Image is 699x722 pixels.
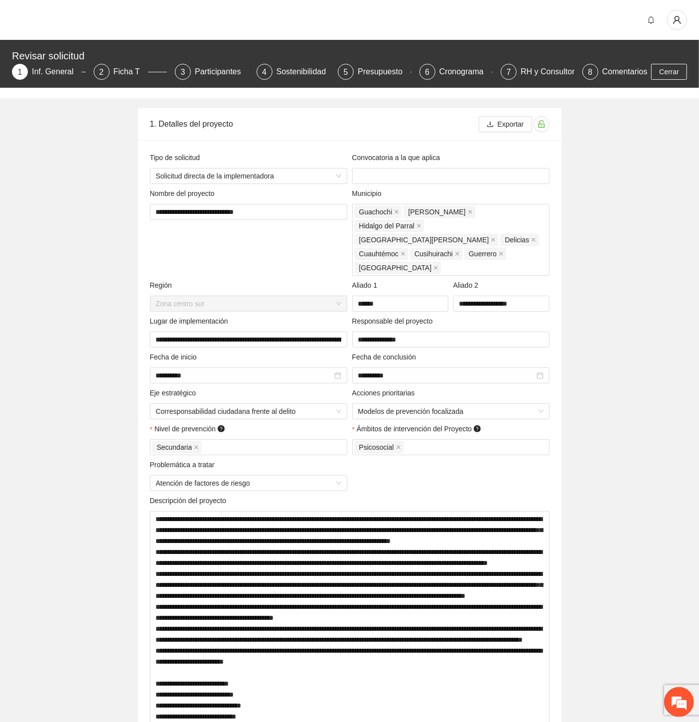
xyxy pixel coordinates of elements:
span: Chihuahua [355,262,441,274]
span: Secundaria [157,442,192,453]
span: Cerrar [659,66,679,77]
span: 6 [425,68,429,76]
span: Exportar [498,119,524,130]
div: Revisar solicitud [12,48,681,64]
span: 5 [344,68,348,76]
span: Guerrero [469,248,497,259]
span: Aliado 1 [352,280,394,292]
span: Hidalgo del Parral [359,220,415,231]
span: 1 [18,68,22,76]
span: 3 [181,68,185,76]
span: user [668,15,687,24]
div: Chatee con nosotros ahora [52,51,167,64]
div: Participantes [195,64,249,80]
div: Inf. General [32,64,82,80]
span: Guachochi [355,206,402,218]
div: Cronograma [439,64,492,80]
button: unlock [534,116,550,132]
span: Lugar de implementación [150,316,245,328]
span: [PERSON_NAME] [408,206,465,217]
span: Psicosocial [355,441,404,453]
div: 3Participantes [175,64,249,80]
span: Corresponsabilidad ciudadana frente al delito [156,404,341,419]
span: close [531,237,536,242]
span: download [487,121,494,129]
span: Zona centro sur [156,296,341,311]
span: 4 [262,68,267,76]
span: close [468,209,473,214]
span: close [491,237,496,242]
div: 6Cronograma [419,64,493,80]
span: Tipo de solicitud [150,152,217,164]
div: Ficha T [114,64,148,80]
span: question-circle [474,425,481,432]
button: downloadExportar [479,116,532,132]
span: bell [644,16,659,24]
div: 2Ficha T [94,64,167,80]
button: bell [643,12,659,28]
div: Minimizar ventana de chat en vivo [163,5,187,29]
span: Guadalupe y Calvo [404,206,475,218]
span: unlock [534,120,549,128]
span: Acciones prioritarias [352,387,432,399]
span: Delicias [500,234,539,246]
button: Cerrar [651,64,687,80]
div: Sostenibilidad [277,64,334,80]
span: close [433,265,438,270]
span: Cusihuirachi [415,248,453,259]
span: Problemática a tratar [150,459,232,471]
span: Estamos en línea. [58,133,138,234]
span: [GEOGRAPHIC_DATA] [359,262,432,273]
button: user [667,10,687,30]
span: Fecha de inicio [150,352,214,363]
div: 4Sostenibilidad [257,64,330,80]
span: Psicosocial [359,442,394,453]
span: Aliado 2 [453,280,495,292]
span: Atención de factores de riesgo [156,476,341,491]
span: 7 [507,68,511,76]
span: Cuauhtémoc [359,248,399,259]
span: Fecha de conclusión [352,352,433,363]
span: Eje estratégico [150,387,213,399]
span: Hidalgo del Parral [355,220,424,232]
span: Secundaria [152,441,202,453]
div: 5Presupuesto [338,64,412,80]
span: Delicias [505,234,529,245]
span: close [194,445,199,450]
span: Modelos de prevención focalizada [358,404,544,419]
div: 1. Detalles del proyecto [150,110,479,138]
span: 2 [99,68,104,76]
span: close [417,223,421,228]
span: Guachochi [359,206,393,217]
span: Descripción del proyecto [150,495,243,507]
span: Nombre del proyecto [150,188,232,200]
span: close [394,209,399,214]
span: [GEOGRAPHIC_DATA][PERSON_NAME] [359,234,489,245]
div: 1Inf. General [12,64,86,80]
span: question-circle [218,425,225,432]
div: 7RH y Consultores [501,64,574,80]
div: Comentarios [602,64,648,80]
span: close [396,445,401,450]
span: 8 [588,68,592,76]
div: Presupuesto [358,64,411,80]
span: Guerrero [464,248,506,260]
span: Región [150,280,189,292]
div: 8Comentarios [582,64,648,80]
span: Responsable del proyecto [352,316,450,328]
span: Cusihuirachi [410,248,462,260]
span: Cuauhtémoc [355,248,408,260]
textarea: Escriba su mensaje y pulse “Intro” [5,272,190,307]
span: Municipio [352,188,399,200]
div: RH y Consultores [521,64,591,80]
span: close [499,251,504,256]
span: close [455,251,460,256]
span: Santa Bárbara [355,234,499,246]
span: close [401,251,406,256]
span: Convocatoria a la que aplica [352,152,457,164]
span: Nivel de prevención [154,423,240,435]
span: Solicitud directa de la implementadora [156,169,341,183]
span: Ámbitos de intervención del Proyecto [357,423,496,435]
